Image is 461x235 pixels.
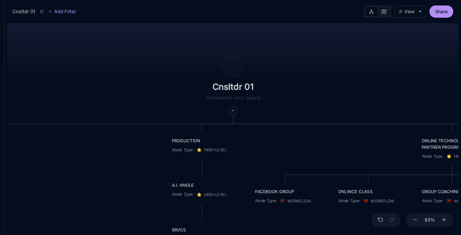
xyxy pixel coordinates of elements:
div: Node Type : [422,198,444,204]
i: ⛩ [363,198,369,203]
i: ⛩ [280,198,286,203]
button: Add Filter [48,8,76,15]
span: ️ HIGH LEVEL [197,192,227,198]
div: FACEBOOK GROUPNode Type:⛩️ WORKFLOW [250,183,320,210]
div: Node Type : [172,191,194,198]
div: Node Type : [338,198,360,204]
i: ⛩ [446,198,453,203]
div: PRODUCTION [172,137,232,144]
button: View [395,5,426,18]
i: ⭐ [446,154,453,159]
div: Node Type : [255,198,277,204]
span: ️ HIGH LEVEL [197,147,227,153]
div: Node Type : [422,153,444,159]
div: ONLINCE CLASSNode Type:⛩️ WORKFLOW [333,183,403,210]
i: ⭐ [197,192,203,197]
div: ONLINCE CLASS [338,188,398,195]
button: Share [429,5,453,18]
div: FACEBOOK GROUP [255,188,315,195]
div: PRODUCTIONNode Type:⭐️ HIGH LEVEL [167,132,237,159]
span: ️ WORKFLOW [363,198,395,204]
span: Add Filter [52,8,76,15]
div: A.I. ANGLENode Type:⭐️ HIGH LEVEL [167,177,237,203]
div: SRVCS [172,227,232,233]
div: View [404,9,415,14]
span: ️ WORKFLOW [280,198,311,204]
button: 83% [422,213,437,228]
div: A.I. ANGLE [172,182,232,188]
i: ⭐ [197,147,203,153]
div: Cnsltdr 01 [12,8,35,15]
div: Node Type : [172,146,194,153]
